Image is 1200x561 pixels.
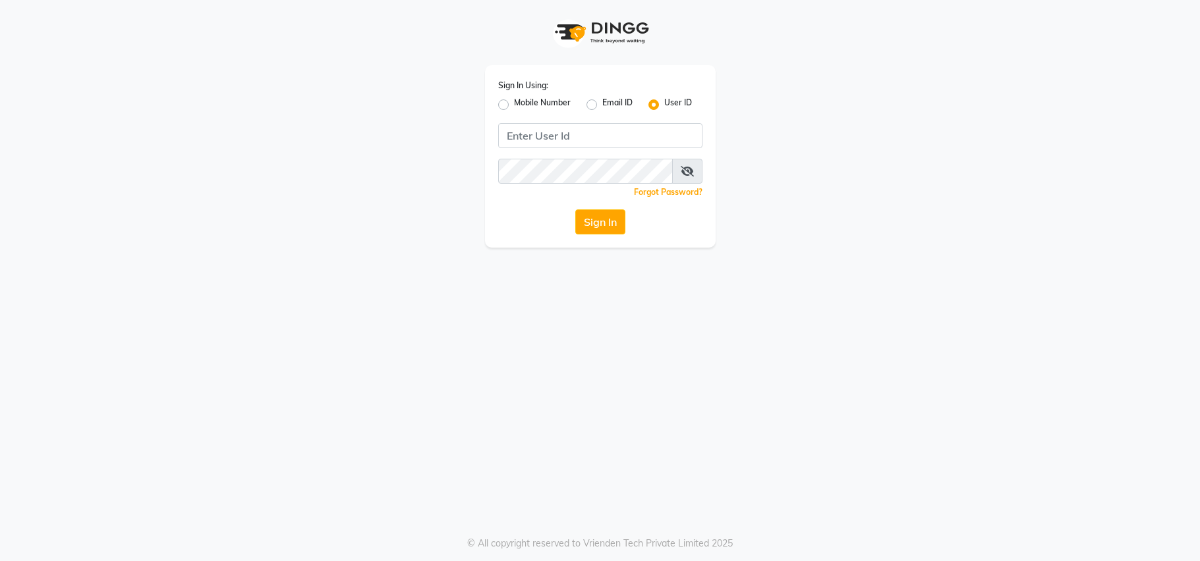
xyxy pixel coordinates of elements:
[664,97,692,113] label: User ID
[602,97,633,113] label: Email ID
[498,80,548,92] label: Sign In Using:
[634,187,702,197] a: Forgot Password?
[548,13,653,52] img: logo1.svg
[575,209,625,234] button: Sign In
[514,97,571,113] label: Mobile Number
[498,159,673,184] input: Username
[498,123,702,148] input: Username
